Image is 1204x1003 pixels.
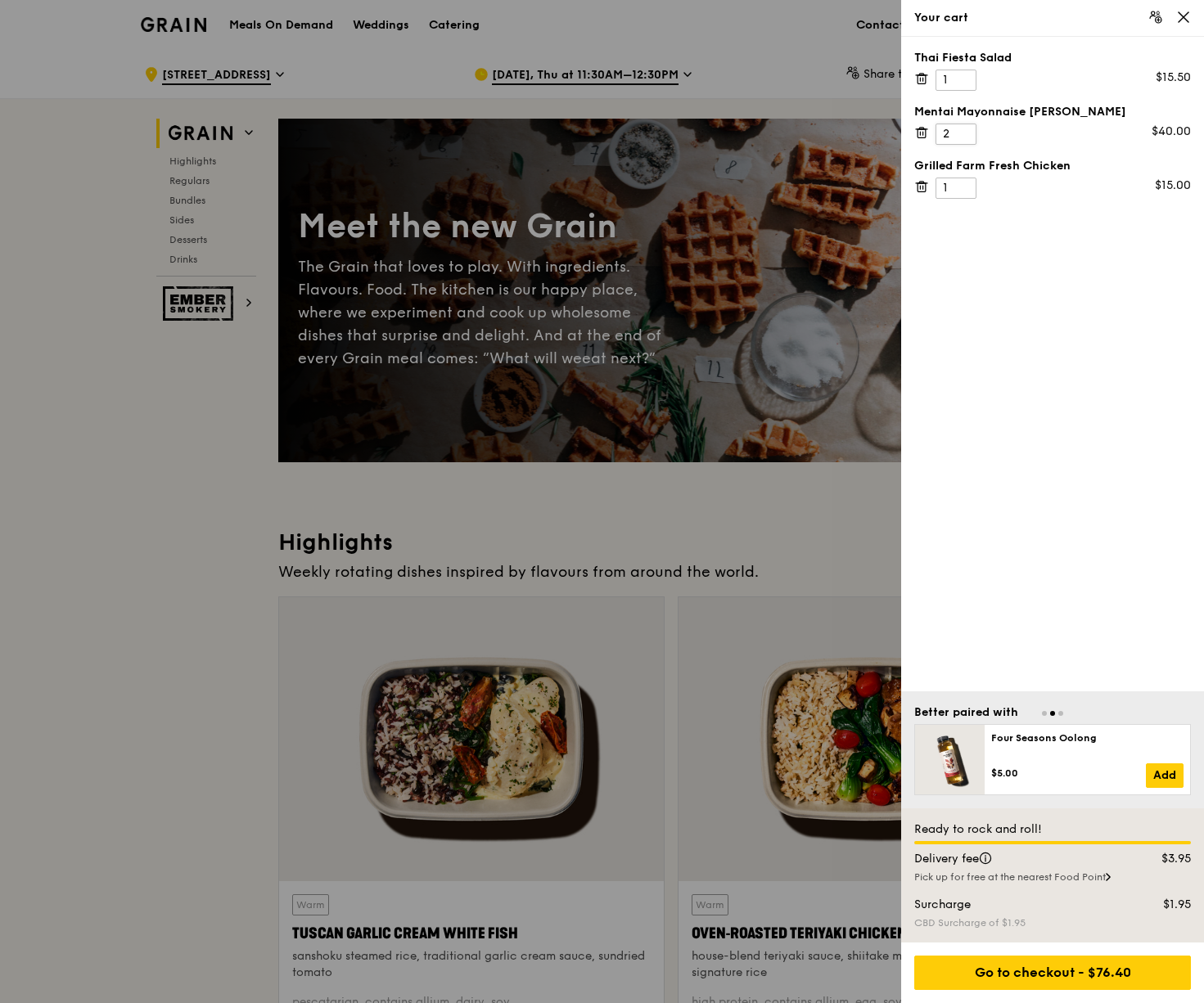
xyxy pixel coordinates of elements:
[914,870,1191,884] div: Pick up for free at the nearest Food Point
[914,10,1191,26] div: Your cart
[914,104,1191,120] div: Mentai Mayonnaise [PERSON_NAME]
[914,956,1191,990] div: Go to checkout - $76.40
[914,50,1191,66] div: Thai Fiesta Salad
[1042,711,1047,716] span: Go to slide 1
[914,916,1191,929] div: CBD Surcharge of $1.95
[1058,711,1063,716] span: Go to slide 3
[904,897,1127,913] div: Surcharge
[1152,124,1191,140] div: $40.00
[1156,70,1191,86] div: $15.50
[1050,711,1055,716] span: Go to slide 2
[1127,851,1202,867] div: $3.95
[914,821,1191,838] div: Ready to rock and roll!
[991,767,1146,780] div: $5.00
[914,704,1018,721] div: Better paired with
[991,731,1184,744] div: Four Seasons Oolong
[1127,897,1202,913] div: $1.95
[904,851,1127,867] div: Delivery fee
[1146,763,1184,788] a: Add
[1155,178,1191,194] div: $15.00
[914,158,1191,174] div: Grilled Farm Fresh Chicken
